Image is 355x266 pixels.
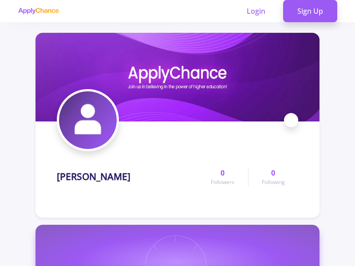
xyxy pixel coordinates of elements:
img: applychance logo text only [18,8,59,15]
h1: [PERSON_NAME] [57,171,130,182]
img: Farhad Behnamcover image [35,33,319,121]
a: 0Followers [197,168,248,186]
img: Farhad Behnamavatar [59,91,117,149]
span: 0 [221,168,225,178]
a: 0Following [248,168,298,186]
span: 0 [271,168,275,178]
span: Following [262,178,285,186]
span: Followers [211,178,234,186]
